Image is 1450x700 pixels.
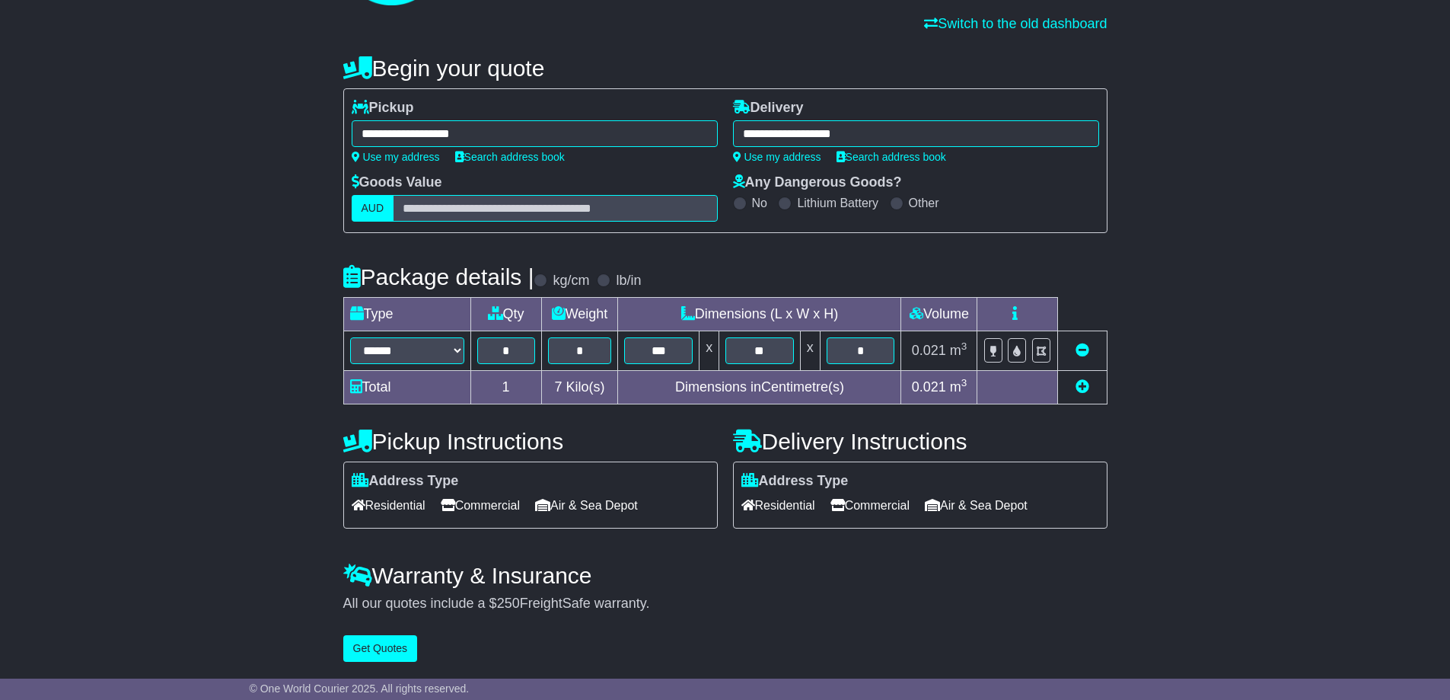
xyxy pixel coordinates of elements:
label: Address Type [352,473,459,490]
a: Use my address [352,151,440,163]
span: 250 [497,596,520,611]
span: © One World Courier 2025. All rights reserved. [250,682,470,695]
td: 1 [470,371,541,404]
a: Search address book [455,151,565,163]
span: Air & Sea Depot [925,494,1028,517]
span: Air & Sea Depot [535,494,638,517]
td: Qty [470,298,541,331]
a: Use my address [733,151,821,163]
span: 7 [554,379,562,395]
td: Weight [541,298,618,331]
h4: Pickup Instructions [343,429,718,454]
span: Commercial [441,494,520,517]
td: x [800,331,820,371]
span: m [950,343,967,358]
span: Residential [741,494,815,517]
td: x [700,331,719,371]
button: Get Quotes [343,635,418,662]
div: All our quotes include a $ FreightSafe warranty. [343,596,1107,612]
label: Goods Value [352,174,442,191]
td: Type [343,298,470,331]
sup: 3 [961,377,967,388]
label: lb/in [616,273,641,289]
td: Total [343,371,470,404]
h4: Package details | [343,264,534,289]
span: Residential [352,494,425,517]
td: Volume [901,298,977,331]
label: Pickup [352,100,414,117]
a: Switch to the old dashboard [924,16,1107,31]
h4: Begin your quote [343,56,1107,81]
td: Dimensions (L x W x H) [618,298,901,331]
td: Dimensions in Centimetre(s) [618,371,901,404]
a: Add new item [1076,379,1089,395]
h4: Warranty & Insurance [343,563,1107,588]
label: AUD [352,195,394,222]
label: kg/cm [553,273,589,289]
span: 0.021 [912,379,946,395]
td: Kilo(s) [541,371,618,404]
h4: Delivery Instructions [733,429,1107,454]
label: Other [909,196,939,210]
label: Address Type [741,473,849,490]
a: Remove this item [1076,343,1089,358]
span: Commercial [830,494,910,517]
sup: 3 [961,340,967,352]
span: 0.021 [912,343,946,358]
label: Delivery [733,100,804,117]
label: Lithium Battery [797,196,878,210]
a: Search address book [837,151,946,163]
label: Any Dangerous Goods? [733,174,902,191]
span: m [950,379,967,395]
label: No [752,196,767,210]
